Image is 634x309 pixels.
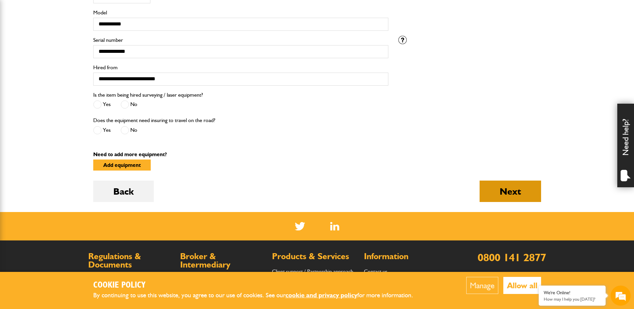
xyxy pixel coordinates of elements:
input: Enter your email address [9,82,122,96]
a: cookie and privacy policy [285,291,357,299]
label: No [121,126,137,134]
img: Linked In [330,222,339,230]
img: d_20077148190_company_1631870298795_20077148190 [11,37,28,46]
h2: Products & Services [272,252,357,261]
h2: Information [364,252,449,261]
input: Enter your phone number [9,101,122,116]
div: Chat with us now [35,37,112,46]
label: Serial number [93,37,388,43]
button: Add equipment [93,160,151,171]
a: Client support / Partnership approach [272,268,353,275]
button: Back [93,181,154,202]
h2: Broker & Intermediary [180,252,265,269]
label: Yes [93,126,111,134]
label: Yes [93,100,111,109]
label: No [121,100,137,109]
label: Is the item being hired surveying / laser equipment? [93,92,203,98]
input: Enter your last name [9,62,122,77]
a: Contact us [364,268,387,275]
a: LinkedIn [330,222,339,230]
label: Hired from [93,65,388,70]
h2: Cookie Policy [93,280,424,291]
a: 0800 141 2877 [478,251,546,264]
em: Start Chat [91,206,121,215]
h2: Regulations & Documents [88,252,173,269]
label: Does the equipment need insuring to travel on the road? [93,118,215,123]
p: By continuing to use this website, you agree to our use of cookies. See our for more information. [93,290,424,301]
label: Model [93,10,388,15]
p: How may I help you today? [544,297,601,302]
textarea: Type your message and hit 'Enter' [9,121,122,200]
div: We're Online! [544,290,601,296]
button: Allow all [503,277,541,294]
button: Next [480,181,541,202]
div: Minimize live chat window [110,3,126,19]
img: Twitter [295,222,305,230]
div: Need help? [617,104,634,187]
button: Manage [466,277,498,294]
p: Need to add more equipment? [93,152,541,157]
